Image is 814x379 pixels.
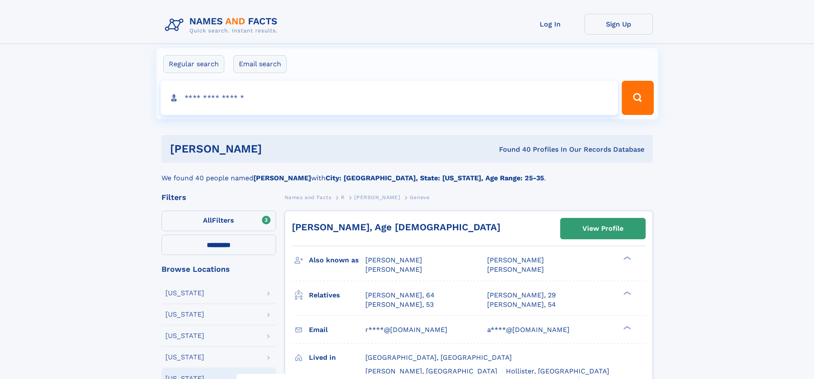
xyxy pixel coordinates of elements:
[487,256,544,264] span: [PERSON_NAME]
[487,300,556,309] a: [PERSON_NAME], 54
[165,311,204,318] div: [US_STATE]
[292,222,500,232] a: [PERSON_NAME], Age [DEMOGRAPHIC_DATA]
[341,194,345,200] span: R
[410,194,430,200] span: Geneve
[621,290,632,296] div: ❯
[309,350,365,365] h3: Lived in
[165,332,204,339] div: [US_STATE]
[516,14,585,35] a: Log In
[354,194,400,200] span: [PERSON_NAME]
[622,81,653,115] button: Search Button
[341,192,345,203] a: R
[354,192,400,203] a: [PERSON_NAME]
[487,265,544,273] span: [PERSON_NAME]
[487,291,556,300] a: [PERSON_NAME], 29
[326,174,544,182] b: City: [GEOGRAPHIC_DATA], State: [US_STATE], Age Range: 25-35
[309,253,365,267] h3: Also known as
[162,194,276,201] div: Filters
[165,290,204,297] div: [US_STATE]
[165,354,204,361] div: [US_STATE]
[253,174,311,182] b: [PERSON_NAME]
[309,288,365,303] h3: Relatives
[365,291,435,300] a: [PERSON_NAME], 64
[365,367,497,375] span: [PERSON_NAME], [GEOGRAPHIC_DATA]
[162,211,276,231] label: Filters
[170,144,381,154] h1: [PERSON_NAME]
[365,300,434,309] a: [PERSON_NAME], 53
[365,353,512,361] span: [GEOGRAPHIC_DATA], [GEOGRAPHIC_DATA]
[161,81,618,115] input: search input
[561,218,645,239] a: View Profile
[162,163,653,183] div: We found 40 people named with .
[380,145,644,154] div: Found 40 Profiles In Our Records Database
[233,55,287,73] label: Email search
[365,265,422,273] span: [PERSON_NAME]
[163,55,224,73] label: Regular search
[621,325,632,330] div: ❯
[365,256,422,264] span: [PERSON_NAME]
[621,256,632,261] div: ❯
[506,367,609,375] span: Hollister, [GEOGRAPHIC_DATA]
[285,192,332,203] a: Names and Facts
[309,323,365,337] h3: Email
[585,14,653,35] a: Sign Up
[162,265,276,273] div: Browse Locations
[582,219,623,238] div: View Profile
[203,216,212,224] span: All
[162,14,285,37] img: Logo Names and Facts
